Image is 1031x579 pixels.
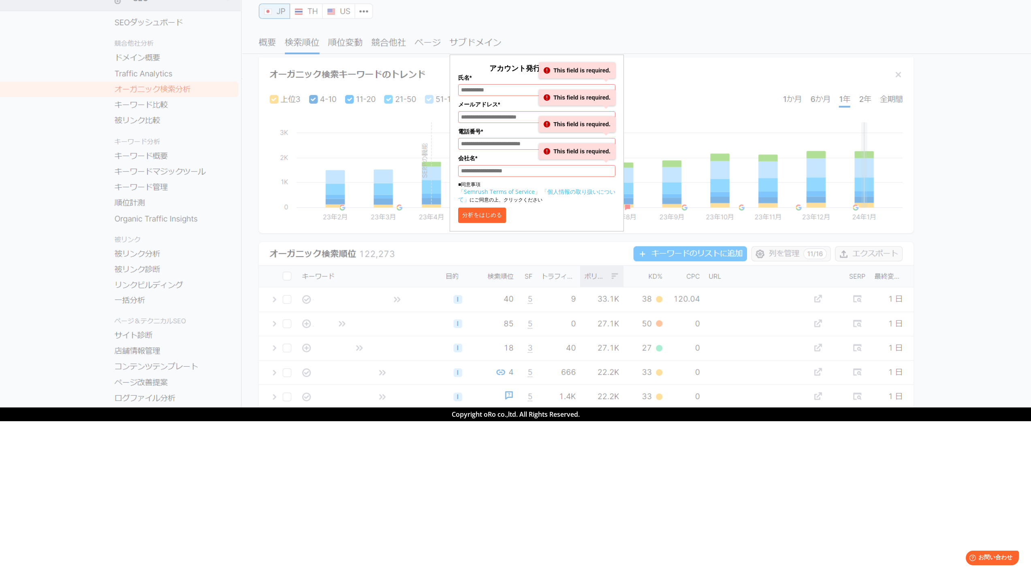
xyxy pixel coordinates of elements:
a: 「Semrush Terms of Service」 [458,188,540,195]
div: This field is required. [539,143,615,159]
div: This field is required. [539,89,615,106]
span: アカウント発行して分析する [489,63,584,73]
label: メールアドレス* [458,100,615,109]
label: 電話番号* [458,127,615,136]
div: This field is required. [539,116,615,132]
a: 「個人情報の取り扱いについて」 [458,188,615,203]
div: This field is required. [539,62,615,78]
iframe: Help widget launcher [959,547,1022,570]
button: 分析をはじめる [458,208,506,223]
span: Copyright oRo co.,ltd. All Rights Reserved. [452,410,580,419]
p: ■同意事項 にご同意の上、クリックください [458,181,615,204]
